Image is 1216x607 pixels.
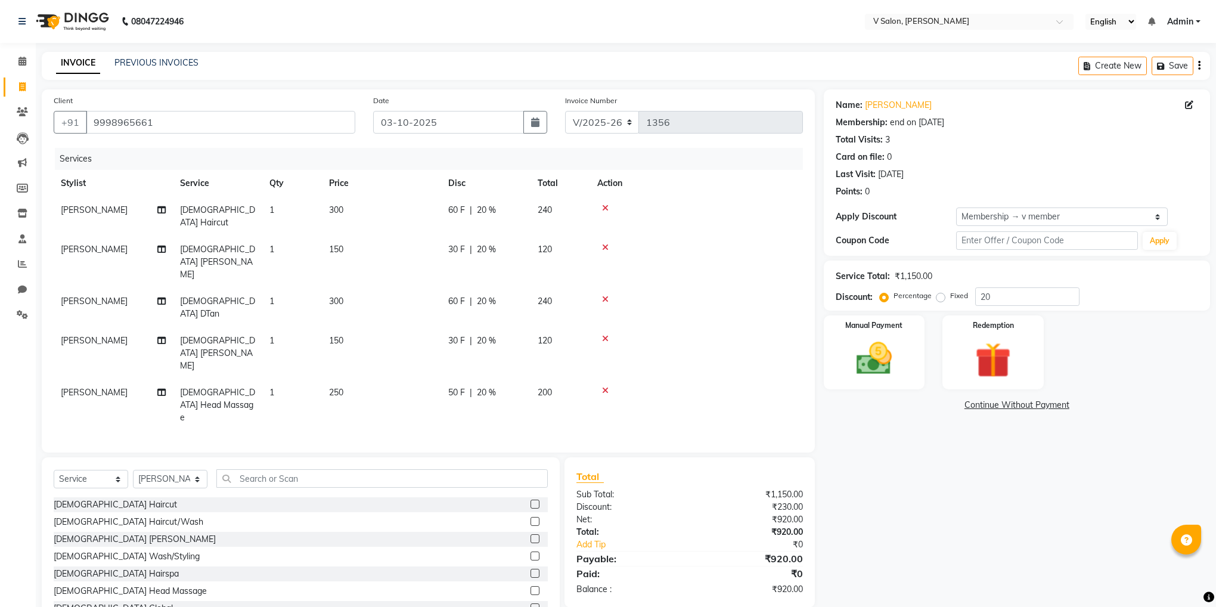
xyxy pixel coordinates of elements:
[826,399,1208,411] a: Continue Without Payment
[448,386,465,399] span: 50 F
[576,470,604,483] span: Total
[180,244,255,280] span: [DEMOGRAPHIC_DATA] [PERSON_NAME]
[54,170,173,197] th: Stylist
[567,583,690,596] div: Balance :
[477,204,496,216] span: 20 %
[836,185,863,198] div: Points:
[845,320,902,331] label: Manual Payment
[894,290,932,301] label: Percentage
[61,387,128,398] span: [PERSON_NAME]
[54,498,177,511] div: [DEMOGRAPHIC_DATA] Haircut
[180,335,255,371] span: [DEMOGRAPHIC_DATA] [PERSON_NAME]
[55,148,812,170] div: Services
[470,386,472,399] span: |
[114,57,198,68] a: PREVIOUS INVOICES
[567,513,690,526] div: Net:
[180,387,255,423] span: [DEMOGRAPHIC_DATA] Head Massage
[448,295,465,308] span: 60 F
[329,296,343,306] span: 300
[836,116,888,129] div: Membership:
[61,296,128,306] span: [PERSON_NAME]
[61,244,128,255] span: [PERSON_NAME]
[565,95,617,106] label: Invoice Number
[690,501,812,513] div: ₹230.00
[329,244,343,255] span: 150
[950,290,968,301] label: Fixed
[173,170,262,197] th: Service
[54,111,87,134] button: +91
[54,568,179,580] div: [DEMOGRAPHIC_DATA] Hairspa
[845,338,903,379] img: _cash.svg
[1166,559,1204,595] iframe: chat widget
[329,205,343,215] span: 300
[269,387,274,398] span: 1
[590,170,803,197] th: Action
[448,243,465,256] span: 30 F
[269,335,274,346] span: 1
[86,111,355,134] input: Search by Name/Mobile/Email/Code
[54,585,207,597] div: [DEMOGRAPHIC_DATA] Head Massage
[836,291,873,303] div: Discount:
[477,243,496,256] span: 20 %
[538,244,552,255] span: 120
[538,335,552,346] span: 120
[448,204,465,216] span: 60 F
[836,99,863,112] div: Name:
[865,185,870,198] div: 0
[329,387,343,398] span: 250
[956,231,1137,250] input: Enter Offer / Coupon Code
[1167,16,1193,28] span: Admin
[964,338,1022,382] img: _gift.svg
[477,335,496,347] span: 20 %
[54,533,216,546] div: [DEMOGRAPHIC_DATA] [PERSON_NAME]
[30,5,112,38] img: logo
[322,170,441,197] th: Price
[470,204,472,216] span: |
[710,538,812,551] div: ₹0
[567,501,690,513] div: Discount:
[269,244,274,255] span: 1
[262,170,322,197] th: Qty
[1152,57,1193,75] button: Save
[56,52,100,74] a: INVOICE
[878,168,904,181] div: [DATE]
[836,168,876,181] div: Last Visit:
[538,387,552,398] span: 200
[567,538,710,551] a: Add Tip
[470,295,472,308] span: |
[180,205,255,228] span: [DEMOGRAPHIC_DATA] Haircut
[531,170,590,197] th: Total
[890,116,944,129] div: end on [DATE]
[887,151,892,163] div: 0
[567,488,690,501] div: Sub Total:
[131,5,184,38] b: 08047224946
[441,170,531,197] th: Disc
[180,296,255,319] span: [DEMOGRAPHIC_DATA] DTan
[216,469,548,488] input: Search or Scan
[1143,232,1177,250] button: Apply
[538,296,552,306] span: 240
[61,205,128,215] span: [PERSON_NAME]
[836,210,957,223] div: Apply Discount
[690,583,812,596] div: ₹920.00
[690,488,812,501] div: ₹1,150.00
[54,516,203,528] div: [DEMOGRAPHIC_DATA] Haircut/Wash
[885,134,890,146] div: 3
[61,335,128,346] span: [PERSON_NAME]
[836,134,883,146] div: Total Visits:
[865,99,932,112] a: [PERSON_NAME]
[836,151,885,163] div: Card on file:
[973,320,1014,331] label: Redemption
[269,205,274,215] span: 1
[470,243,472,256] span: |
[269,296,274,306] span: 1
[477,386,496,399] span: 20 %
[567,566,690,581] div: Paid:
[895,270,932,283] div: ₹1,150.00
[54,550,200,563] div: [DEMOGRAPHIC_DATA] Wash/Styling
[567,552,690,566] div: Payable:
[836,270,890,283] div: Service Total:
[690,526,812,538] div: ₹920.00
[477,295,496,308] span: 20 %
[690,566,812,581] div: ₹0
